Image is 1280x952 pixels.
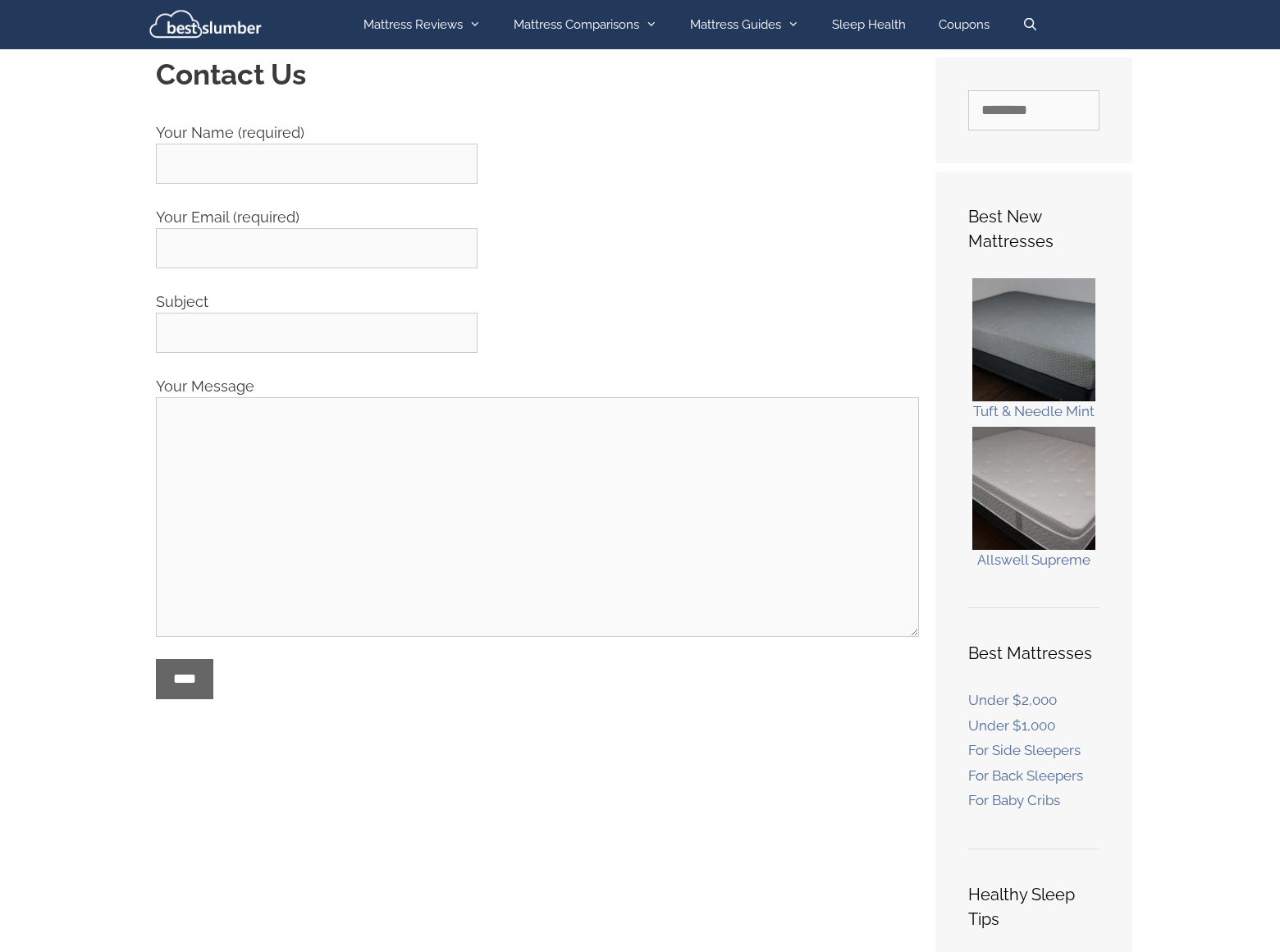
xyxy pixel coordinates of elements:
[156,228,478,268] input: Your Email (required)
[968,692,1057,708] a: Under $2,000
[156,313,478,353] input: Subject
[968,204,1099,254] h4: Best New Mattresses
[156,208,478,255] label: Your Email (required)
[968,742,1081,758] a: For Side Sleepers
[156,293,478,340] label: Subject
[977,552,1090,568] a: Allswell Supreme
[156,121,919,699] form: Contact form
[156,57,919,92] h1: Contact Us
[156,378,919,417] label: Your Message
[972,427,1095,550] img: Allswell Supreme Mattress
[156,397,919,637] textarea: Your Message
[968,792,1060,808] a: For Baby Cribs
[156,124,478,171] label: Your Name (required)
[968,767,1083,784] a: For Back Sleepers
[968,717,1055,734] a: Under $1,000
[968,882,1099,931] h4: Healthy Sleep Tips
[968,641,1099,666] h4: Best Mattresses
[156,144,478,184] input: Your Name (required)
[973,403,1095,419] a: Tuft & Needle Mint
[972,278,1095,401] img: Tuft and Needle Mint Mattress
